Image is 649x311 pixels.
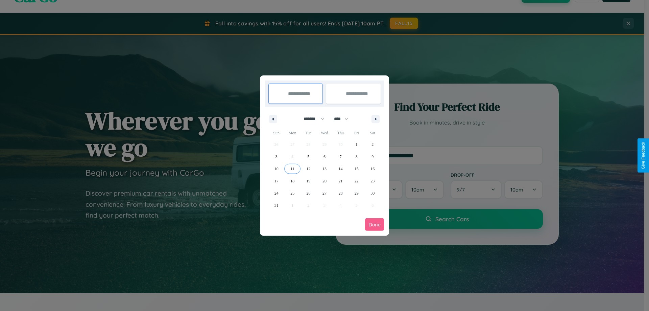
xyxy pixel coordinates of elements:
button: 10 [268,163,284,175]
span: 14 [338,163,342,175]
span: 12 [307,163,311,175]
span: 5 [308,151,310,163]
span: 11 [290,163,294,175]
button: 28 [333,187,348,199]
span: 24 [274,187,279,199]
button: 5 [301,151,316,163]
span: 19 [307,175,311,187]
button: 24 [268,187,284,199]
span: 16 [370,163,375,175]
button: 11 [284,163,300,175]
span: 17 [274,175,279,187]
button: 2 [365,138,381,151]
button: 25 [284,187,300,199]
span: 1 [356,138,358,151]
span: 21 [338,175,342,187]
span: 25 [290,187,294,199]
span: 29 [355,187,359,199]
span: Thu [333,128,348,138]
button: 20 [316,175,332,187]
span: Sat [365,128,381,138]
button: 23 [365,175,381,187]
span: Mon [284,128,300,138]
span: 3 [275,151,278,163]
button: 6 [316,151,332,163]
span: 22 [355,175,359,187]
span: Fri [348,128,364,138]
span: 20 [322,175,327,187]
button: 1 [348,138,364,151]
span: Wed [316,128,332,138]
span: 30 [370,187,375,199]
span: 18 [290,175,294,187]
button: 29 [348,187,364,199]
button: 27 [316,187,332,199]
span: 28 [338,187,342,199]
span: 8 [356,151,358,163]
span: 6 [323,151,326,163]
button: 18 [284,175,300,187]
span: 4 [291,151,293,163]
button: 19 [301,175,316,187]
span: 27 [322,187,327,199]
button: 26 [301,187,316,199]
span: 26 [307,187,311,199]
button: 22 [348,175,364,187]
button: 15 [348,163,364,175]
button: 13 [316,163,332,175]
button: 7 [333,151,348,163]
button: 30 [365,187,381,199]
span: 15 [355,163,359,175]
span: 10 [274,163,279,175]
button: Done [365,218,384,231]
button: 8 [348,151,364,163]
button: 4 [284,151,300,163]
button: 12 [301,163,316,175]
span: 23 [370,175,375,187]
span: 2 [371,138,374,151]
div: Give Feedback [641,142,646,169]
button: 21 [333,175,348,187]
button: 17 [268,175,284,187]
span: Tue [301,128,316,138]
button: 16 [365,163,381,175]
span: Sun [268,128,284,138]
span: 7 [339,151,341,163]
span: 31 [274,199,279,212]
span: 13 [322,163,327,175]
button: 31 [268,199,284,212]
button: 9 [365,151,381,163]
button: 3 [268,151,284,163]
span: 9 [371,151,374,163]
button: 14 [333,163,348,175]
